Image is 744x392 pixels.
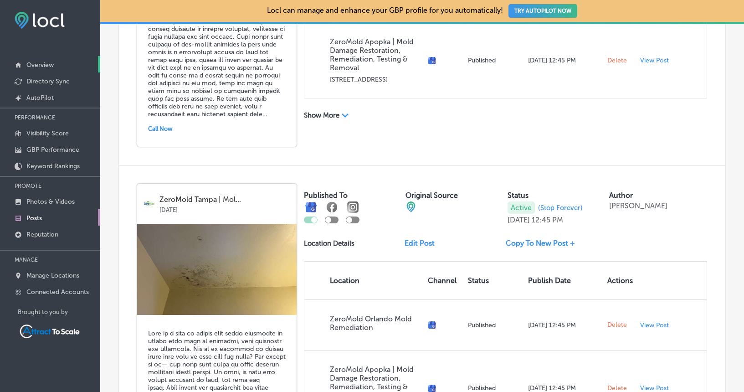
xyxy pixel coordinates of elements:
[508,191,528,200] label: Status
[607,57,627,65] span: Delete
[144,198,155,210] img: logo
[15,12,65,29] img: fda3e92497d09a02dc62c9cd864e3231.png
[148,2,286,118] h5: Lor ipsu dolo sita co adipisc? Elit sed doeiusm te inci utlaboree dolorema, aliquaeni ad min veni...
[137,224,297,315] img: 29bc3c30-3439-44df-8534-d9dc91d77de87paintovermoldbathroomceiling.jpg
[508,4,577,18] button: TRY AUTOPILOT NOW
[405,239,442,248] a: Edit Post
[524,262,604,299] th: Publish Date
[468,57,520,64] p: Published
[26,272,79,279] p: Manage Locations
[405,191,458,200] label: Original Source
[609,201,667,210] p: [PERSON_NAME]
[604,262,636,299] th: Actions
[640,57,669,64] p: View Post
[26,94,54,102] p: AutoPilot
[405,201,416,212] img: cba84b02adce74ede1fb4a8549a95eca.png
[26,214,42,222] p: Posts
[538,204,583,212] span: (Stop Forever)
[159,204,290,213] p: [DATE]
[304,191,348,200] label: Published To
[26,77,70,85] p: Directory Sync
[26,198,75,206] p: Photos & Videos
[304,111,339,119] p: Show More
[330,315,421,332] p: ZeroMold Orlando Mold Remediation
[640,57,671,64] a: View Post
[528,57,600,64] p: [DATE] 12:45 PM
[18,323,82,340] img: Attract To Scale
[609,191,633,200] label: Author
[18,309,100,315] p: Brought to you by
[26,288,89,296] p: Connected Accounts
[304,239,354,248] p: Location Details
[640,384,669,392] p: View Post
[26,231,58,238] p: Reputation
[508,201,535,214] p: Active
[532,216,563,224] p: 12:45 PM
[26,61,54,69] p: Overview
[159,196,290,204] p: ZeroMold Tampa | Mol...
[468,321,520,329] p: Published
[468,384,520,392] p: Published
[304,262,424,299] th: Location
[330,37,421,72] p: ZeroMold Apopka | Mold Damage Restoration, Remediation, Testing & Removal
[640,384,671,392] a: View Post
[528,321,600,329] p: [DATE] 12:45 PM
[26,129,69,137] p: Visibility Score
[508,216,530,224] p: [DATE]
[640,321,669,329] p: View Post
[424,262,464,299] th: Channel
[26,162,80,170] p: Keyword Rankings
[607,321,627,329] span: Delete
[464,262,524,299] th: Status
[640,321,671,329] a: View Post
[26,146,79,154] p: GBP Performance
[506,239,582,248] a: Copy To New Post +
[330,76,421,83] p: [STREET_ADDRESS]
[528,384,600,392] p: [DATE] 12:45 PM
